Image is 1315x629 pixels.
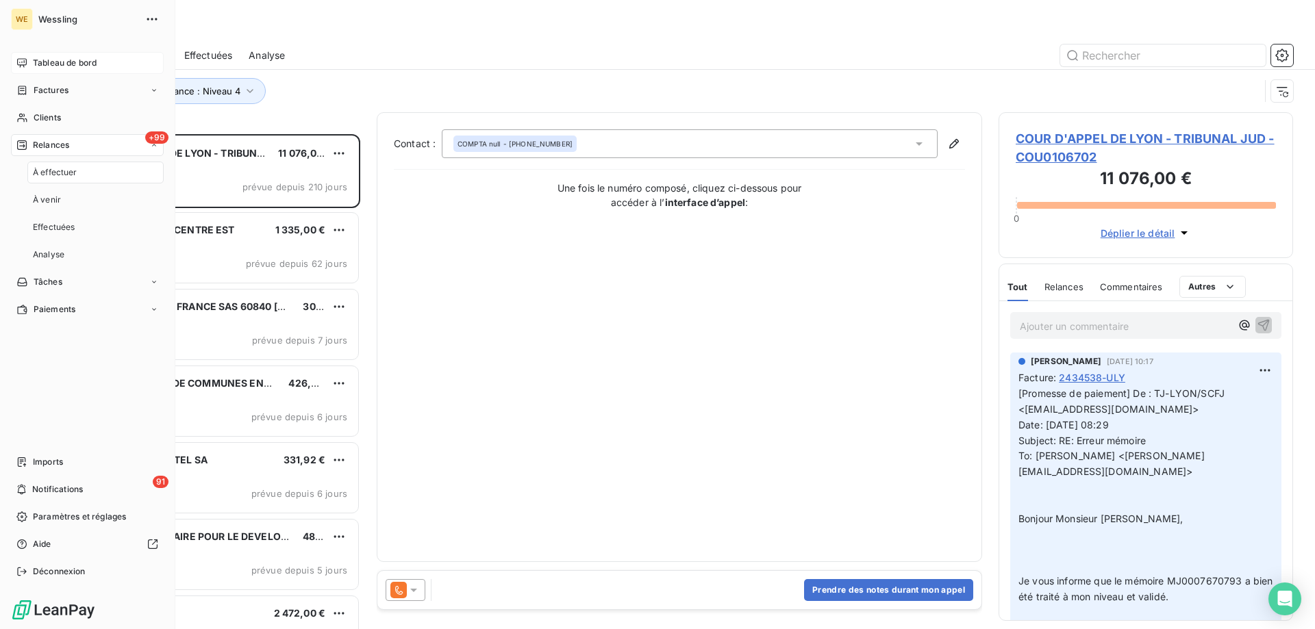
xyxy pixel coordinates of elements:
[34,303,75,316] span: Paiements
[458,139,501,149] span: COMPTA null
[1101,226,1175,240] span: Déplier le détail
[97,78,266,104] button: Niveau de relance : Niveau 4
[1100,281,1163,292] span: Commentaires
[1268,582,1301,615] div: Open Intercom Messenger
[665,196,746,208] strong: interface d’appel
[1060,44,1266,66] input: Rechercher
[394,137,442,151] label: Contact :
[1059,370,1125,385] span: 2434538-ULY
[1016,166,1276,194] h3: 11 076,00 €
[303,530,347,542] span: 480,00 €
[11,599,96,621] img: Logo LeanPay
[34,84,68,97] span: Factures
[303,300,347,312] span: 302,40 €
[252,335,347,346] span: prévue depuis 7 jours
[1044,281,1084,292] span: Relances
[1031,355,1101,368] span: [PERSON_NAME]
[284,454,325,465] span: 331,92 €
[1014,213,1019,224] span: 0
[97,147,291,159] span: COUR D'APPEL DE LYON - TRIBUNAL JUD
[38,14,137,25] span: Wessling
[1007,281,1028,292] span: Tout
[34,276,62,288] span: Tâches
[1097,225,1196,241] button: Déplier le détail
[184,49,233,62] span: Effectuées
[145,131,168,144] span: +99
[1107,357,1153,365] span: [DATE] 10:17
[458,139,573,149] div: - [PHONE_NUMBER]
[33,511,126,523] span: Paramètres et réglages
[1179,276,1246,298] button: Autres
[251,488,347,499] span: prévue depuis 6 jours
[153,476,168,488] span: 91
[117,86,240,97] span: Niveau de relance : Niveau 4
[542,181,816,209] p: Une fois le numéro composé, cliquez ci-dessous pour accéder à l’ :
[275,224,326,235] span: 1 335,00 €
[97,530,475,542] span: SOCIETE AUXILIAIRE POUR LE DEVELOPPEMENT DE LA FERTILISATION - SADEF
[33,456,63,468] span: Imports
[33,194,61,206] span: À venir
[242,181,347,192] span: prévue depuis 210 jours
[251,411,347,422] span: prévue depuis 6 jours
[274,607,326,619] span: 2 472,00 €
[249,49,285,62] span: Analyse
[97,300,482,312] span: BASF COATINGS FRANCE SAS 60840 [GEOGRAPHIC_DATA]-[GEOGRAPHIC_DATA]
[33,565,86,578] span: Déconnexion
[97,377,314,389] span: COMMUNAUTE DE COMMUNES ENTRE JUINE
[1018,370,1056,385] span: Facture :
[278,147,332,159] span: 11 076,00 €
[34,112,61,124] span: Clients
[33,139,69,151] span: Relances
[11,533,164,555] a: Aide
[1016,129,1276,166] span: COUR D'APPEL DE LYON - TRIBUNAL JUD - COU0106702
[33,538,51,550] span: Aide
[11,8,33,30] div: WE
[33,248,64,261] span: Analyse
[804,579,973,601] button: Prendre des notes durant mon appel
[33,166,77,179] span: À effectuer
[246,258,347,269] span: prévue depuis 62 jours
[288,377,332,389] span: 426,00 €
[251,565,347,576] span: prévue depuis 5 jours
[33,57,97,69] span: Tableau de bord
[66,134,360,629] div: grid
[32,483,83,496] span: Notifications
[33,221,75,233] span: Effectuées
